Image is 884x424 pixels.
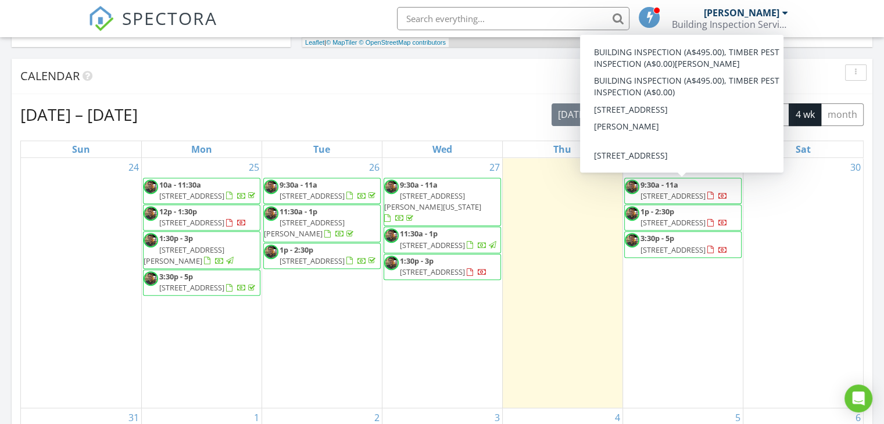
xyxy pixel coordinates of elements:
a: 9:30a - 11a [STREET_ADDRESS] [280,179,378,201]
div: | [302,38,449,48]
a: 1:30p - 3p [STREET_ADDRESS] [384,254,501,280]
div: Building Inspection Services [672,19,788,30]
a: 1:30p - 3p [STREET_ADDRESS][PERSON_NAME] [144,233,235,265]
a: 1p - 2:30p [STREET_ADDRESS] [280,245,378,266]
span: 1p - 2:30p [280,245,313,255]
a: Go to August 28, 2025 [607,158,622,177]
span: 9:30a - 11a [280,179,317,190]
td: Go to August 27, 2025 [382,158,502,408]
a: 9:30a - 11a [STREET_ADDRESS] [624,178,742,204]
a: Saturday [793,141,813,157]
input: Search everything... [397,7,629,30]
span: [STREET_ADDRESS] [159,217,224,228]
span: 12p - 1:30p [159,206,197,217]
a: Tuesday [311,141,332,157]
a: 11:30a - 1p [STREET_ADDRESS][PERSON_NAME] [264,206,356,239]
a: Go to August 27, 2025 [487,158,502,177]
span: [STREET_ADDRESS] [280,191,345,201]
span: 3:30p - 5p [640,233,674,243]
button: week [715,103,751,126]
button: day [687,103,716,126]
img: ken_dyer150_x_150_3.jpg [144,206,158,221]
span: SPECTORA [122,6,217,30]
button: month [821,103,864,126]
span: 10a - 11:30a [159,179,201,190]
h2: [DATE] – [DATE] [20,103,138,126]
a: 3:30p - 5p [STREET_ADDRESS] [159,271,257,293]
span: [STREET_ADDRESS] [400,240,465,250]
img: ken_dyer150_x_150_3.jpg [144,179,158,194]
a: 9:30a - 11a [STREET_ADDRESS] [263,178,381,204]
img: ken_dyer150_x_150_3.jpg [144,233,158,247]
a: 12p - 1:30p [STREET_ADDRESS] [159,206,246,228]
span: Calendar [20,68,80,84]
a: 11:30a - 1p [STREET_ADDRESS] [384,227,501,253]
a: 1p - 2:30p [STREET_ADDRESS] [640,206,728,228]
img: ken_dyer150_x_150_3.jpg [384,228,399,243]
a: Sunday [70,141,92,157]
img: ken_dyer150_x_150_3.jpg [264,245,278,259]
span: [STREET_ADDRESS] [159,191,224,201]
span: [STREET_ADDRESS][PERSON_NAME] [264,217,345,239]
a: 10a - 11:30a [STREET_ADDRESS] [159,179,257,201]
a: 3:30p - 5p [STREET_ADDRESS] [624,231,742,257]
td: Go to August 25, 2025 [141,158,262,408]
span: 9:30a - 11a [400,179,438,190]
img: ken_dyer150_x_150_3.jpg [625,233,639,247]
a: 11:30a - 1p [STREET_ADDRESS] [400,228,498,250]
button: cal wk [750,103,790,126]
a: 9:30a - 11a [STREET_ADDRESS][PERSON_NAME][US_STATE] [384,178,501,227]
a: 3:30p - 5p [STREET_ADDRESS] [143,270,260,296]
a: Friday [674,141,691,157]
a: 1:30p - 3p [STREET_ADDRESS] [400,256,487,277]
img: ken_dyer150_x_150_3.jpg [625,206,639,221]
img: ken_dyer150_x_150_3.jpg [625,179,639,194]
a: 9:30a - 11a [STREET_ADDRESS] [640,179,728,201]
span: [STREET_ADDRESS] [640,217,706,228]
a: Go to August 25, 2025 [246,158,262,177]
a: 9:30a - 11a [STREET_ADDRESS][PERSON_NAME][US_STATE] [384,179,481,224]
button: [DATE] [552,103,594,126]
a: 10a - 11:30a [STREET_ADDRESS] [143,178,260,204]
span: [STREET_ADDRESS] [280,256,345,266]
button: 4 wk [789,103,821,126]
a: Go to August 30, 2025 [848,158,863,177]
a: 1p - 2:30p [STREET_ADDRESS] [624,204,742,231]
a: © MapTiler [326,39,357,46]
a: 3:30p - 5p [STREET_ADDRESS] [640,233,728,254]
a: 1:30p - 3p [STREET_ADDRESS][PERSON_NAME] [143,231,260,269]
a: Go to August 24, 2025 [126,158,141,177]
img: ken_dyer150_x_150_3.jpg [264,206,278,221]
td: Go to August 30, 2025 [743,158,863,408]
span: 1:30p - 3p [400,256,434,266]
a: 1p - 2:30p [STREET_ADDRESS] [263,243,381,269]
span: [STREET_ADDRESS] [400,267,465,277]
a: Go to August 29, 2025 [728,158,743,177]
img: ken_dyer150_x_150_3.jpg [144,271,158,286]
span: 1p - 2:30p [640,206,674,217]
span: 3:30p - 5p [159,271,193,282]
a: Go to August 26, 2025 [367,158,382,177]
a: 12p - 1:30p [STREET_ADDRESS] [143,204,260,231]
img: ken_dyer150_x_150_3.jpg [384,256,399,270]
span: 9:30a - 11a [640,179,678,190]
td: Go to August 29, 2025 [622,158,743,408]
button: Next [628,103,655,127]
a: SPECTORA [88,16,217,40]
span: [STREET_ADDRESS] [640,191,706,201]
span: 1:30p - 3p [159,233,193,243]
a: Thursday [551,141,574,157]
img: ken_dyer150_x_150_3.jpg [384,179,399,194]
div: Open Intercom Messenger [844,385,872,412]
a: Leaflet [305,39,324,46]
td: Go to August 28, 2025 [502,158,622,408]
img: ken_dyer150_x_150_3.jpg [264,179,278,194]
a: Wednesday [430,141,454,157]
a: 11:30a - 1p [STREET_ADDRESS][PERSON_NAME] [263,204,381,242]
span: [STREET_ADDRESS][PERSON_NAME][US_STATE] [384,191,481,212]
span: [STREET_ADDRESS] [159,282,224,293]
span: [STREET_ADDRESS] [640,245,706,255]
a: Monday [189,141,214,157]
span: 11:30a - 1p [280,206,317,217]
button: Previous [601,103,628,127]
